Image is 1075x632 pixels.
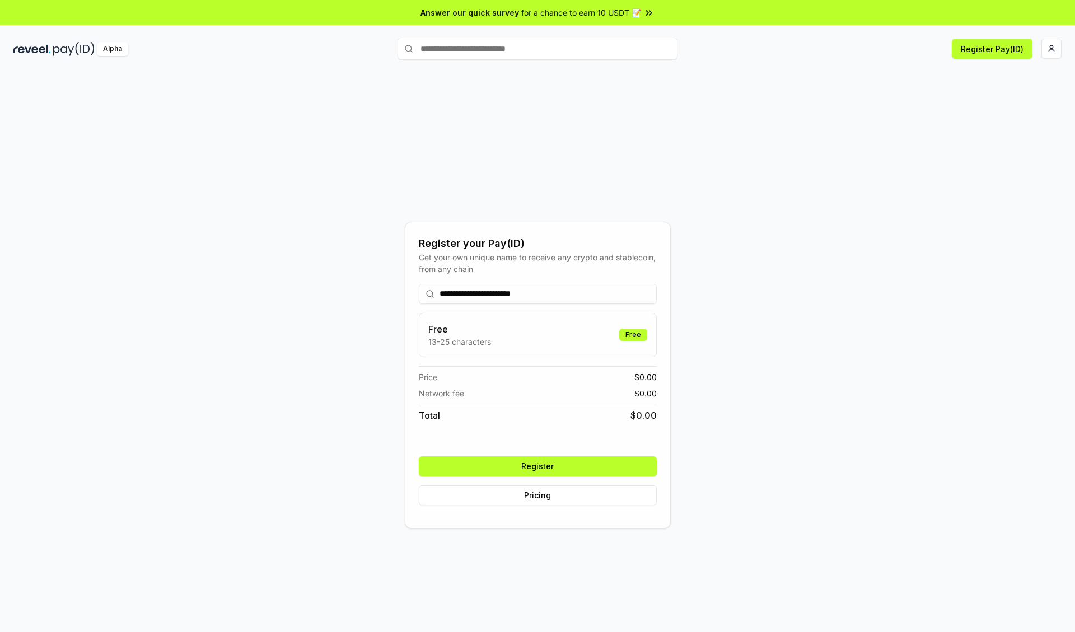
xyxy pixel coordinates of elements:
[419,387,464,399] span: Network fee
[619,329,647,341] div: Free
[419,485,657,505] button: Pricing
[419,456,657,476] button: Register
[428,336,491,348] p: 13-25 characters
[952,39,1032,59] button: Register Pay(ID)
[634,387,657,399] span: $ 0.00
[13,42,51,56] img: reveel_dark
[420,7,519,18] span: Answer our quick survey
[419,236,657,251] div: Register your Pay(ID)
[428,322,491,336] h3: Free
[97,42,128,56] div: Alpha
[634,371,657,383] span: $ 0.00
[419,251,657,275] div: Get your own unique name to receive any crypto and stablecoin, from any chain
[419,371,437,383] span: Price
[630,409,657,422] span: $ 0.00
[419,409,440,422] span: Total
[521,7,641,18] span: for a chance to earn 10 USDT 📝
[53,42,95,56] img: pay_id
